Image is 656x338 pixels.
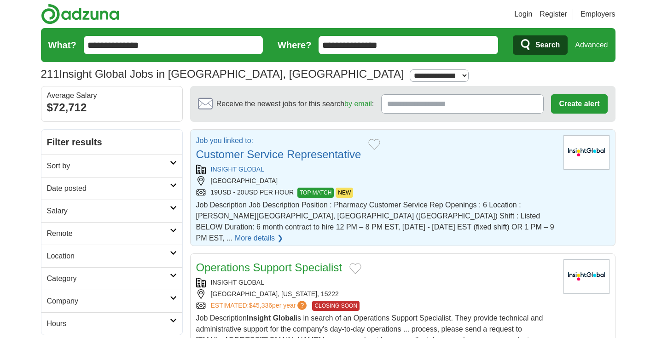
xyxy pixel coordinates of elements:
span: NEW [336,188,353,198]
img: Adzuna logo [41,4,119,24]
label: Where? [278,38,311,52]
img: Insight Global logo [563,135,610,170]
p: Job you linked to: [196,135,361,146]
a: INSIGHT GLOBAL [211,166,264,173]
label: What? [48,38,76,52]
a: by email [344,100,372,108]
a: Location [41,245,182,267]
h2: Filter results [41,130,182,155]
span: 211 [41,66,59,82]
a: ESTIMATED:$45,336per year? [211,301,309,311]
a: Sort by [41,155,182,177]
h2: Company [47,296,170,307]
h2: Hours [47,318,170,329]
strong: Global [273,314,296,322]
button: Create alert [551,94,607,114]
h2: Category [47,273,170,284]
h2: Salary [47,206,170,217]
h2: Location [47,251,170,262]
div: [GEOGRAPHIC_DATA], [US_STATE], 15222 [196,289,556,299]
a: Salary [41,200,182,222]
a: Customer Service Representative [196,148,361,160]
a: Operations Support Specialist [196,261,343,274]
a: Date posted [41,177,182,200]
a: Login [514,9,532,20]
a: Category [41,267,182,290]
a: Advanced [575,36,608,54]
h1: Insight Global Jobs in [GEOGRAPHIC_DATA], [GEOGRAPHIC_DATA] [41,68,404,80]
h2: Sort by [47,160,170,172]
span: ? [297,301,307,310]
div: $72,712 [47,99,177,116]
span: $45,336 [249,302,272,309]
span: TOP MATCH [297,188,334,198]
button: Add to favorite jobs [368,139,380,150]
h2: Date posted [47,183,170,194]
button: Search [513,35,568,55]
h2: Remote [47,228,170,239]
img: Insight Global logo [563,259,610,294]
span: Receive the newest jobs for this search : [216,98,374,109]
span: Search [535,36,560,54]
button: Add to favorite jobs [349,263,361,274]
a: Employers [581,9,615,20]
span: CLOSING SOON [312,301,360,311]
div: [GEOGRAPHIC_DATA] [196,176,556,186]
div: Average Salary [47,92,177,99]
a: Hours [41,312,182,335]
a: More details ❯ [235,233,283,244]
a: Remote [41,222,182,245]
strong: Insight [247,314,271,322]
a: Register [540,9,567,20]
a: INSIGHT GLOBAL [211,279,264,286]
a: Company [41,290,182,312]
div: 19USD - 20USD PER HOUR [196,188,556,198]
span: Job Description Job Description Position : Pharmacy Customer Service Rep Openings : 6 Location : ... [196,201,554,242]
